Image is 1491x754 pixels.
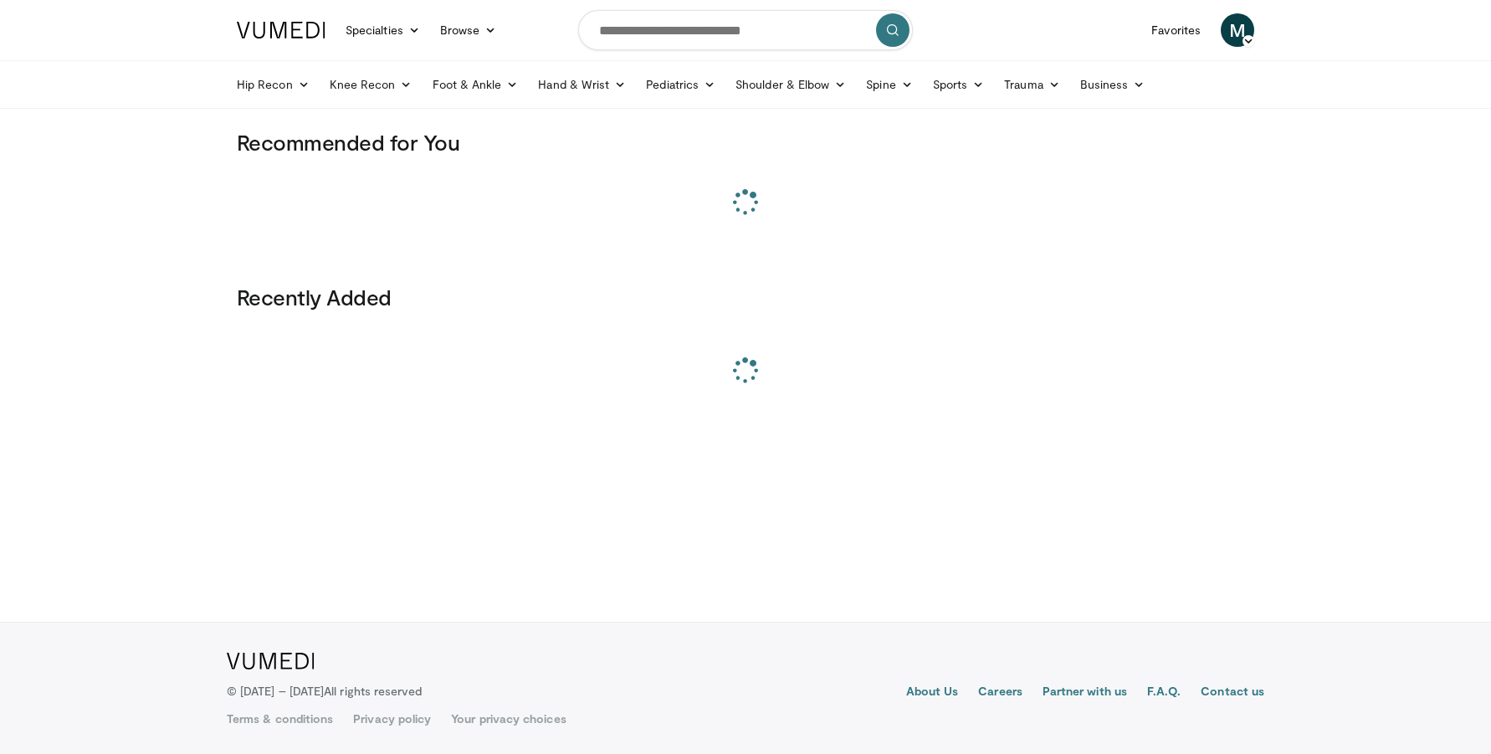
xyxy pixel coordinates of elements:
a: Your privacy choices [451,710,566,727]
img: VuMedi Logo [237,22,325,38]
a: Hand & Wrist [528,68,636,101]
a: Hip Recon [227,68,320,101]
p: © [DATE] – [DATE] [227,683,423,700]
a: Specialties [336,13,430,47]
a: M [1221,13,1254,47]
a: Pediatrics [636,68,725,101]
a: Knee Recon [320,68,423,101]
a: Contact us [1201,683,1264,703]
a: Browse [430,13,507,47]
a: Careers [978,683,1022,703]
img: VuMedi Logo [227,653,315,669]
h3: Recently Added [237,284,1254,310]
a: Shoulder & Elbow [725,68,856,101]
a: Foot & Ankle [423,68,529,101]
a: Business [1070,68,1155,101]
a: Sports [923,68,995,101]
a: Trauma [994,68,1070,101]
a: About Us [906,683,959,703]
a: Terms & conditions [227,710,333,727]
a: Partner with us [1043,683,1127,703]
a: Privacy policy [353,710,431,727]
a: Spine [856,68,922,101]
a: F.A.Q. [1147,683,1181,703]
h3: Recommended for You [237,129,1254,156]
input: Search topics, interventions [578,10,913,50]
a: Favorites [1141,13,1211,47]
span: All rights reserved [324,684,422,698]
